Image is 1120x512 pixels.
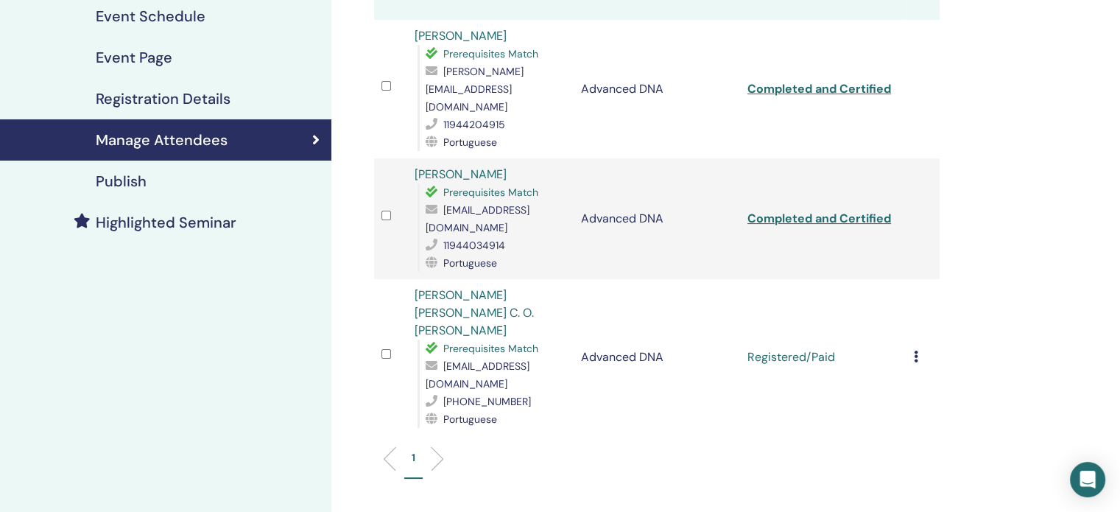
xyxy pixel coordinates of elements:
[1070,462,1105,497] div: Open Intercom Messenger
[415,287,534,338] a: [PERSON_NAME] [PERSON_NAME] C. O. [PERSON_NAME]
[412,450,415,466] p: 1
[443,239,505,252] span: 11944034914
[96,90,230,108] h4: Registration Details
[443,342,538,355] span: Prerequisites Match
[574,20,740,158] td: Advanced DNA
[443,136,497,149] span: Portuguese
[96,172,147,190] h4: Publish
[426,65,524,113] span: [PERSON_NAME][EMAIL_ADDRESS][DOMAIN_NAME]
[96,214,236,231] h4: Highlighted Seminar
[443,395,531,408] span: [PHONE_NUMBER]
[443,118,505,131] span: 11944204915
[443,186,538,199] span: Prerequisites Match
[415,28,507,43] a: [PERSON_NAME]
[443,47,538,60] span: Prerequisites Match
[747,211,891,226] a: Completed and Certified
[443,256,497,270] span: Portuguese
[443,413,497,426] span: Portuguese
[426,203,529,234] span: [EMAIL_ADDRESS][DOMAIN_NAME]
[96,131,228,149] h4: Manage Attendees
[415,166,507,182] a: [PERSON_NAME]
[96,49,172,66] h4: Event Page
[574,279,740,435] td: Advanced DNA
[747,81,891,97] a: Completed and Certified
[574,158,740,279] td: Advanced DNA
[426,360,529,390] span: [EMAIL_ADDRESS][DOMAIN_NAME]
[96,7,205,25] h4: Event Schedule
